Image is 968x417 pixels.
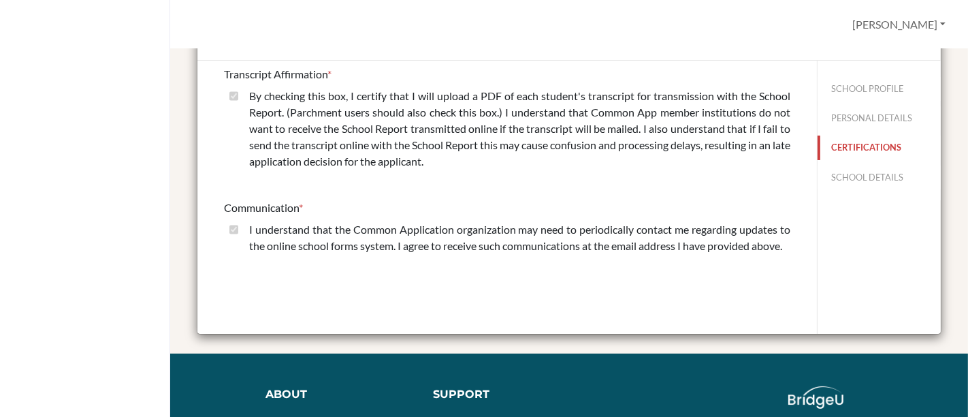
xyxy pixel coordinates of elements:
button: [PERSON_NAME] [846,12,952,37]
label: I understand that the Common Application organization may need to periodically contact me regardi... [249,221,790,254]
span: Transcript Affirmation [224,67,327,80]
button: CERTIFICATIONS [818,136,941,159]
button: SCHOOL PROFILE [818,77,941,101]
button: SCHOOL DETAILS [818,166,941,189]
img: logo_white@2x-f4f0deed5e89b7ecb1c2cc34c3e3d731f90f0f143d5ea2071677605dd97b5244.png [788,386,843,409]
div: Support [433,386,557,403]
span: Communication [224,201,299,214]
div: About [265,386,402,403]
label: By checking this box, I certify that I will upload a PDF of each student's transcript for transmi... [249,88,790,170]
button: PERSONAL DETAILS [818,106,941,130]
